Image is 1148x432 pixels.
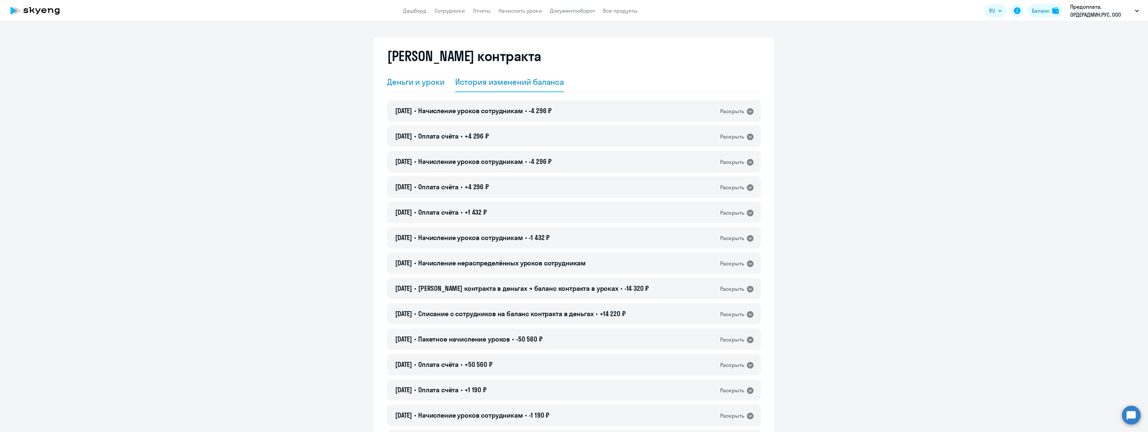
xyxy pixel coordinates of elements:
a: Все продукты [603,7,638,14]
div: Раскрыть [720,336,744,344]
span: -1 190 ₽ [529,411,549,419]
button: Предоплата, ОРДЕРАДМИН.РУС, ООО [1067,3,1142,19]
span: Начисление уроков сотрудникам [418,157,523,166]
span: • [525,411,527,419]
span: Начисление нераспределённых уроков сотрудникам [418,259,586,267]
span: +1 190 ₽ [465,386,487,394]
span: • [525,106,527,115]
span: +4 296 ₽ [465,132,489,140]
span: • [414,157,416,166]
span: +1 432 ₽ [465,208,487,216]
p: Предоплата, ОРДЕРАДМИН.РУС, ООО [1070,3,1132,19]
div: Баланс [1032,7,1050,15]
button: RU [984,4,1007,17]
div: Раскрыть [720,259,744,268]
span: [DATE] [395,259,412,267]
div: Раскрыть [720,234,744,242]
button: Балансbalance [1028,4,1063,17]
span: [DATE] [395,106,412,115]
div: Раскрыть [720,107,744,116]
h2: [PERSON_NAME] контракта [387,48,541,64]
a: Документооборот [550,7,595,14]
span: • [414,106,416,115]
div: Раскрыть [720,412,744,420]
div: Раскрыть [720,133,744,141]
span: • [414,132,416,140]
div: Раскрыть [720,209,744,217]
span: +50 560 ₽ [465,360,493,369]
div: Раскрыть [720,183,744,192]
div: История изменений баланса [455,76,564,87]
span: [DATE] [395,360,412,369]
span: • [414,386,416,394]
span: -4 296 ₽ [529,106,552,115]
span: • [461,360,463,369]
div: Раскрыть [720,386,744,395]
span: [DATE] [395,284,412,292]
span: +4 296 ₽ [465,183,489,191]
span: -50 560 ₽ [516,335,543,343]
span: Оплата счёта [418,183,459,191]
span: Списание с сотрудников на баланс контракта в деньгах [418,309,594,318]
span: RU [989,7,995,15]
span: [DATE] [395,411,412,419]
span: Пакетное начисление уроков [418,335,510,343]
span: • [414,183,416,191]
span: • [414,259,416,267]
span: [PERSON_NAME] контракта в деньгах → баланс контракта в уроках [418,284,618,292]
span: -1 432 ₽ [529,233,550,242]
span: • [414,335,416,343]
span: • [461,132,463,140]
span: • [525,233,527,242]
span: • [414,360,416,369]
span: • [461,183,463,191]
span: [DATE] [395,233,412,242]
div: Раскрыть [720,310,744,318]
span: Оплата счёта [418,386,459,394]
span: Начисление уроков сотрудникам [418,106,523,115]
span: [DATE] [395,183,412,191]
span: • [414,284,416,292]
span: • [414,233,416,242]
span: [DATE] [395,386,412,394]
div: Раскрыть [720,285,744,293]
span: Оплата счёта [418,360,459,369]
div: Раскрыть [720,361,744,369]
span: • [620,284,622,292]
span: [DATE] [395,132,412,140]
span: Оплата счёта [418,208,459,216]
a: Начислить уроки [499,7,542,14]
span: -4 296 ₽ [529,157,552,166]
a: Сотрудники [435,7,465,14]
span: • [414,411,416,419]
span: [DATE] [395,309,412,318]
span: • [512,335,514,343]
img: balance [1052,7,1059,14]
span: • [414,309,416,318]
span: • [525,157,527,166]
div: Раскрыть [720,158,744,166]
span: [DATE] [395,335,412,343]
span: -14 320 ₽ [624,284,649,292]
span: • [461,386,463,394]
a: Отчеты [473,7,491,14]
a: Дашборд [403,7,426,14]
div: Деньги и уроки [387,76,445,87]
span: +14 220 ₽ [600,309,626,318]
span: • [596,309,598,318]
span: • [414,208,416,216]
span: Оплата счёта [418,132,459,140]
span: Начисление уроков сотрудникам [418,233,523,242]
span: • [461,208,463,216]
span: [DATE] [395,157,412,166]
span: Начисление уроков сотрудникам [418,411,523,419]
span: [DATE] [395,208,412,216]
